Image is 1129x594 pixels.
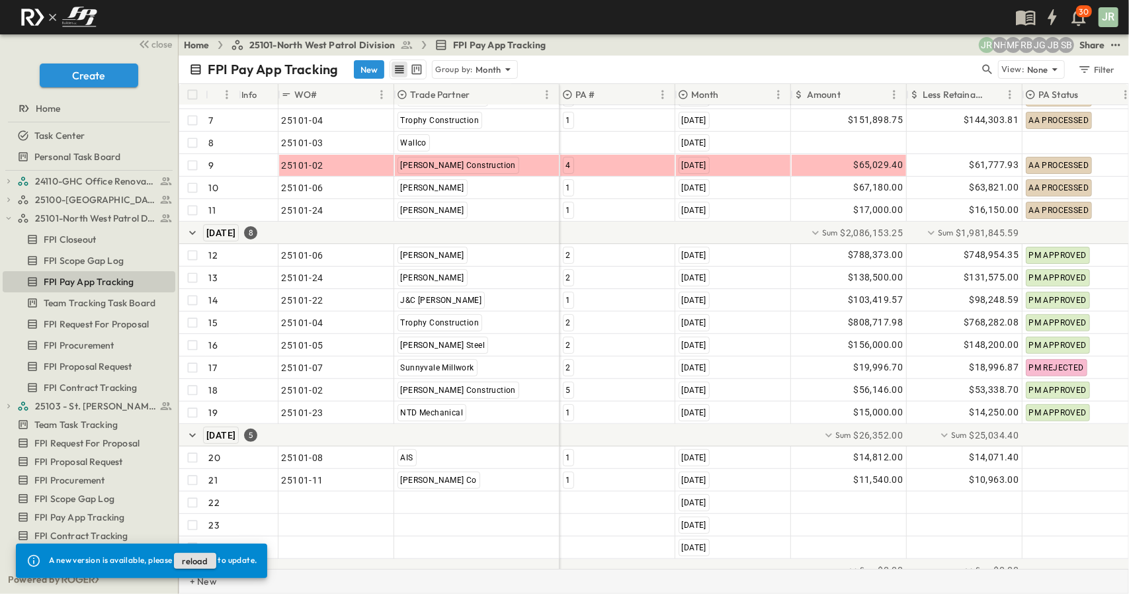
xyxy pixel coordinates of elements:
[390,60,427,79] div: table view
[3,508,173,527] a: FPI Pay App Tracking
[3,470,175,491] div: FPI Procurementtest
[1045,37,1061,53] div: Jeremiah Bailey (jbailey@fpibuilders.com)
[566,296,571,305] span: 1
[682,138,706,148] span: [DATE]
[392,62,407,77] button: row view
[35,400,156,413] span: 25103 - St. [PERSON_NAME] Phase 2
[401,386,516,395] span: [PERSON_NAME] Construction
[206,430,235,441] span: [DATE]
[209,159,214,172] p: 9
[3,271,175,292] div: FPI Pay App Trackingtest
[566,273,571,282] span: 2
[970,382,1019,398] span: $53,338.70
[209,294,218,307] p: 14
[878,564,903,577] span: $0.00
[401,183,464,192] span: [PERSON_NAME]
[401,251,464,260] span: [PERSON_NAME]
[294,88,317,101] p: WO#
[184,38,554,52] nav: breadcrumbs
[231,38,413,52] a: 25101-North West Patrol Division
[34,437,140,450] span: FPI Request For Proposal
[401,408,464,417] span: NTD Mechanical
[34,150,120,163] span: Personal Task Board
[964,270,1019,285] span: $131,575.00
[209,204,216,217] p: 11
[401,273,464,282] span: [PERSON_NAME]
[566,116,571,125] span: 1
[848,247,903,263] span: $788,373.00
[566,408,571,417] span: 1
[854,382,903,398] span: $56,146.00
[771,87,786,103] button: Menu
[566,161,571,170] span: 4
[691,88,719,101] p: Month
[209,474,218,487] p: 21
[848,112,903,128] span: $151,898.75
[3,452,173,471] a: FPI Proposal Request
[34,129,85,142] span: Task Center
[241,76,257,113] div: Info
[209,384,218,397] p: 18
[34,455,122,468] span: FPI Proposal Request
[566,386,571,395] span: 5
[566,476,571,485] span: 1
[3,148,173,166] a: Personal Task Board
[3,146,175,167] div: Personal Task Boardtest
[970,405,1019,420] span: $14,250.00
[3,336,173,355] a: FPI Procurement
[133,34,175,53] button: close
[854,405,903,420] span: $15,000.00
[994,564,1019,577] span: $0.00
[682,161,706,170] span: [DATE]
[1029,408,1087,417] span: PM APPROVED
[854,157,903,173] span: $65,029.40
[401,476,477,485] span: [PERSON_NAME] Co
[3,208,175,229] div: 25101-North West Patrol Divisiontest
[401,116,480,125] span: Trophy Construction
[3,229,175,250] div: FPI Closeouttest
[44,296,155,310] span: Team Tracking Task Board
[435,63,473,76] p: Group by:
[282,316,323,329] span: 25101-04
[807,88,841,101] p: Amount
[34,474,105,487] span: FPI Procurement
[16,3,102,31] img: c8d7d1ed905e502e8f77bf7063faec64e13b34fdb1f2bdd94b0e311fc34f8000.png
[3,171,175,192] div: 24110-GHC Office Renovationstest
[3,471,173,489] a: FPI Procurement
[453,38,546,52] span: FPI Pay App Tracking
[282,159,323,172] span: 25101-02
[282,361,323,374] span: 25101-07
[401,341,485,350] span: [PERSON_NAME] Steel
[190,575,198,588] p: + New
[36,102,61,115] span: Home
[209,541,220,554] p: 24
[219,87,235,103] button: Menu
[3,189,175,210] div: 25100-Vanguard Prep Schooltest
[1001,62,1024,77] p: View:
[539,87,555,103] button: Menu
[3,377,175,398] div: FPI Contract Trackingtest
[854,450,903,465] span: $14,812.00
[17,172,173,191] a: 24110-GHC Office Renovations
[938,227,954,238] p: Sum
[34,418,118,431] span: Team Task Tracking
[206,84,239,105] div: #
[682,386,706,395] span: [DATE]
[282,204,323,217] span: 25101-24
[49,548,257,574] div: A new version is available, please to update.
[3,273,173,291] a: FPI Pay App Tracking
[34,492,114,505] span: FPI Scope Gap Log
[3,507,175,528] div: FPI Pay App Trackingtest
[3,292,175,314] div: Team Tracking Task Boardtest
[1029,296,1087,305] span: PM APPROVED
[44,339,114,352] span: FPI Procurement
[835,429,851,441] p: Sum
[1079,38,1105,52] div: Share
[970,360,1019,375] span: $18,996.87
[682,453,706,462] span: [DATE]
[682,318,706,327] span: [DATE]
[840,226,903,239] span: $2,086,153.25
[3,315,173,333] a: FPI Request For Proposal
[822,227,838,238] p: Sum
[970,180,1019,195] span: $63,821.00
